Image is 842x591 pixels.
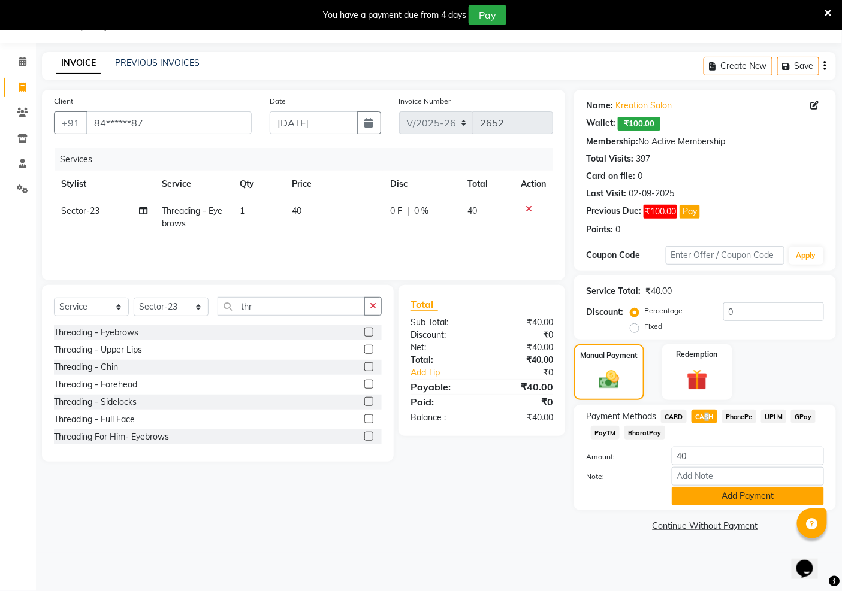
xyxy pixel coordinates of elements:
div: ₹0 [496,366,563,379]
a: Continue Without Payment [577,520,834,532]
div: Threading - Sidelocks [54,396,137,408]
div: Sub Total: [402,316,482,329]
label: Invoice Number [399,96,451,107]
div: Total Visits: [586,153,633,165]
div: Threading - Full Face [54,413,135,426]
div: 397 [636,153,650,165]
button: Add Payment [672,487,824,505]
span: | [407,205,409,217]
div: Points: [586,223,613,236]
input: Search or Scan [218,297,365,316]
label: Fixed [644,321,662,332]
iframe: chat widget [792,543,830,579]
label: Client [54,96,73,107]
div: Last Visit: [586,187,626,200]
div: Total: [402,354,482,366]
div: Card on file: [586,170,635,183]
div: Threading - Chin [54,361,118,374]
th: Total [460,171,514,198]
div: Threading - Eyebrows [54,326,138,339]
div: ₹40.00 [482,380,562,394]
label: Percentage [644,305,683,316]
div: 0 [615,223,620,236]
span: ₹100.00 [618,117,660,131]
div: ₹0 [482,329,562,341]
div: Coupon Code [586,249,665,262]
span: 40 [292,205,301,216]
button: Apply [789,247,823,265]
div: Net: [402,341,482,354]
div: Previous Due: [586,205,641,219]
button: Pay [469,5,506,25]
div: 0 [638,170,642,183]
div: No Active Membership [586,135,824,148]
span: Threading - Eyebrows [162,205,222,229]
span: BharatPay [624,426,665,440]
label: Amount: [577,451,662,462]
a: Add Tip [402,366,495,379]
span: Sector-23 [61,205,99,216]
span: ₹100.00 [644,205,677,219]
span: CASH [692,410,717,423]
div: Discount: [402,329,482,341]
span: 0 F [390,205,402,217]
span: Total [411,298,438,311]
img: _cash.svg [593,368,625,392]
div: ₹0 [482,395,562,409]
label: Redemption [677,349,718,360]
button: Pay [680,205,700,219]
label: Note: [577,471,662,482]
div: Service Total: [586,285,641,298]
span: CARD [661,410,687,423]
th: Disc [383,171,460,198]
div: Discount: [586,306,623,319]
input: Search by Name/Mobile/Email/Code [86,111,252,134]
span: UPI M [761,410,787,423]
div: Wallet: [586,117,615,131]
span: Payment Methods [586,410,656,423]
th: Action [514,171,553,198]
span: PayTM [591,426,620,440]
img: _gift.svg [680,367,714,393]
span: 1 [240,205,245,216]
div: ₹40.00 [482,341,562,354]
div: Membership: [586,135,638,148]
div: ₹40.00 [482,316,562,329]
th: Price [285,171,383,198]
span: 40 [467,205,477,216]
input: Amount [672,447,824,465]
div: ₹40.00 [645,285,672,298]
input: Add Note [672,467,824,486]
div: 02-09-2025 [629,187,674,200]
label: Date [270,96,286,107]
div: Balance : [402,411,482,424]
button: +91 [54,111,87,134]
span: PhonePe [722,410,756,423]
div: ₹40.00 [482,411,562,424]
div: Services [55,148,562,171]
div: Payable: [402,380,482,394]
span: GPay [791,410,816,423]
input: Enter Offer / Coupon Code [666,246,784,265]
label: Manual Payment [581,350,638,361]
div: Name: [586,99,613,112]
div: You have a payment due from 4 days [323,9,466,22]
a: Kreation Salon [615,99,672,112]
div: ₹40.00 [482,354,562,366]
button: Save [777,57,819,75]
div: Paid: [402,395,482,409]
th: Service [155,171,233,198]
a: PREVIOUS INVOICES [115,57,200,68]
button: Create New [704,57,772,75]
th: Qty [233,171,285,198]
th: Stylist [54,171,155,198]
div: Threading For Him- Eyebrows [54,431,169,443]
a: INVOICE [56,53,101,74]
div: Threading - Upper Lips [54,344,142,356]
div: Threading - Forehead [54,378,137,391]
span: 0 % [414,205,428,217]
